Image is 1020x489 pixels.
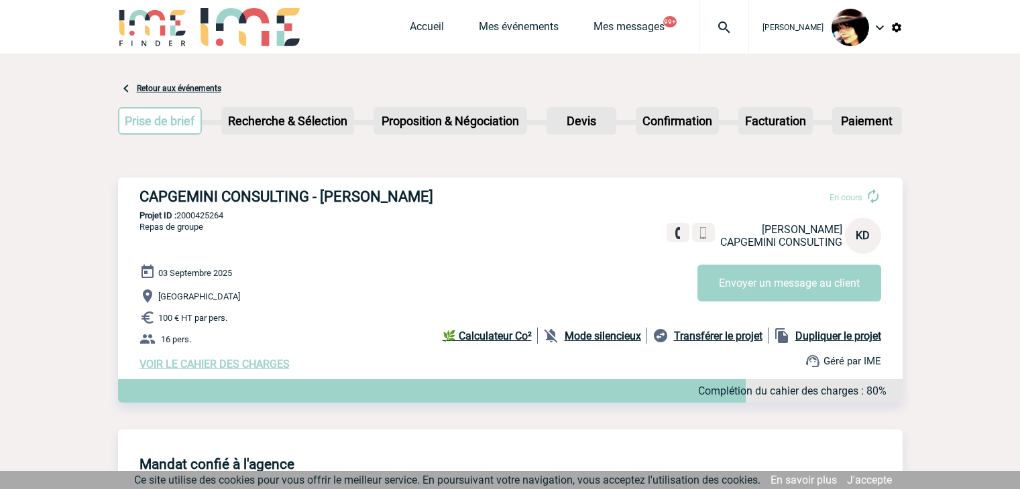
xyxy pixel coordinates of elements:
[771,474,837,486] a: En savoir plus
[720,236,842,249] span: CAPGEMINI CONSULTING
[161,334,191,344] span: 16 pers.
[663,16,677,27] button: 99+
[593,20,665,39] a: Mes messages
[137,84,221,93] a: Retour aux événements
[139,358,290,370] a: VOIR LE CAHIER DES CHARGES
[834,109,901,133] p: Paiement
[762,223,842,236] span: [PERSON_NAME]
[158,268,232,278] span: 03 Septembre 2025
[856,229,870,242] span: KD
[158,313,227,323] span: 100 € HT par pers.
[443,328,538,344] a: 🌿 Calculateur Co²
[824,355,881,367] span: Géré par IME
[832,9,869,46] img: 101023-0.jpg
[139,222,203,232] span: Repas de groupe
[548,109,615,133] p: Devis
[697,227,710,239] img: portable.png
[118,8,188,46] img: IME-Finder
[139,210,176,220] b: Projet ID :
[697,265,881,301] button: Envoyer un message au client
[139,188,542,205] h3: CAPGEMINI CONSULTING - [PERSON_NAME]
[847,474,892,486] a: J'accepte
[119,109,201,133] p: Prise de brief
[375,109,526,133] p: Proposition & Négociation
[443,330,532,342] b: 🌿 Calculateur Co²
[805,353,821,369] img: support.png
[139,456,294,472] h4: Mandat confié à l'agence
[479,20,559,39] a: Mes événements
[795,330,881,342] b: Dupliquer le projet
[565,330,641,342] b: Mode silencieux
[410,20,444,39] a: Accueil
[637,109,718,133] p: Confirmation
[762,23,824,32] span: [PERSON_NAME]
[672,227,684,239] img: fixe.png
[223,109,353,133] p: Recherche & Sélection
[118,210,903,220] p: 2000425264
[674,330,762,342] b: Transférer le projet
[134,474,760,486] span: Ce site utilise des cookies pour vous offrir le meilleur service. En poursuivant votre navigation...
[158,291,240,301] span: [GEOGRAPHIC_DATA]
[740,109,811,133] p: Facturation
[830,192,862,202] span: En cours
[774,328,790,344] img: file_copy-black-24dp.png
